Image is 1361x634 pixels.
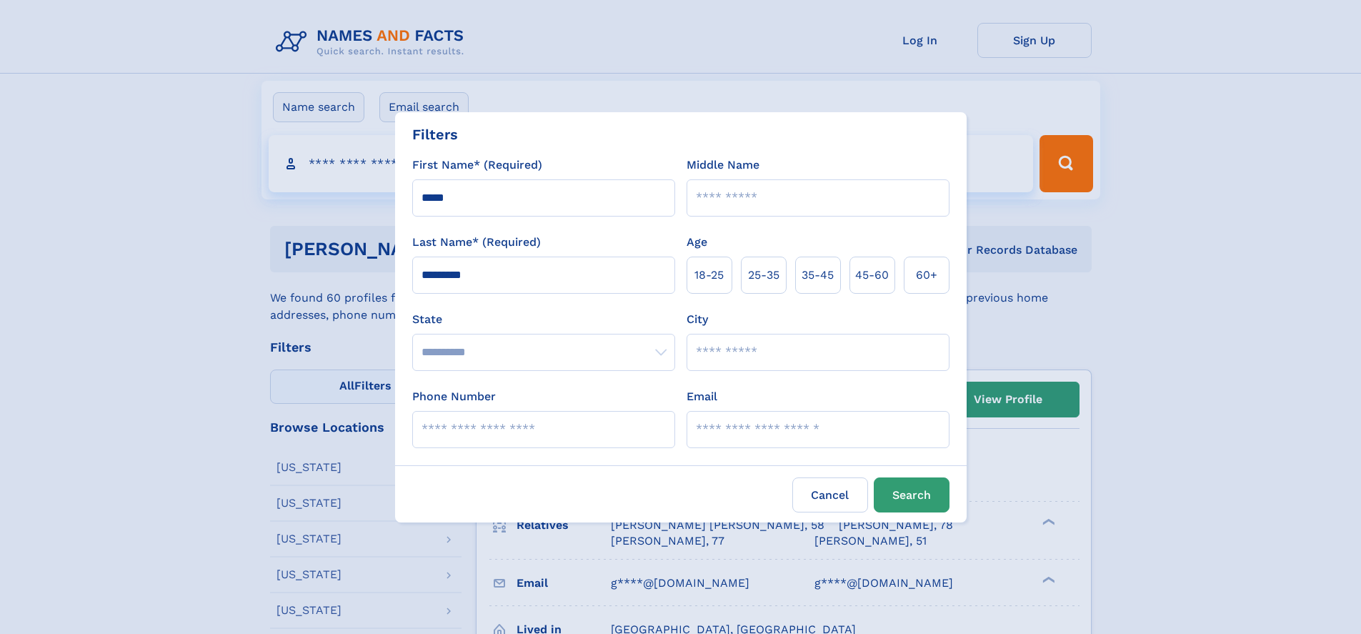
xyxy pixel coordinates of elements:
span: 45‑60 [855,267,889,284]
label: Middle Name [687,157,759,174]
label: First Name* (Required) [412,157,542,174]
label: Cancel [792,477,868,512]
label: Age [687,234,707,251]
span: 25‑35 [748,267,779,284]
label: State [412,311,675,328]
span: 60+ [916,267,937,284]
label: Last Name* (Required) [412,234,541,251]
label: Email [687,388,717,405]
button: Search [874,477,949,512]
span: 35‑45 [802,267,834,284]
div: Filters [412,124,458,145]
label: City [687,311,708,328]
span: 18‑25 [694,267,724,284]
label: Phone Number [412,388,496,405]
